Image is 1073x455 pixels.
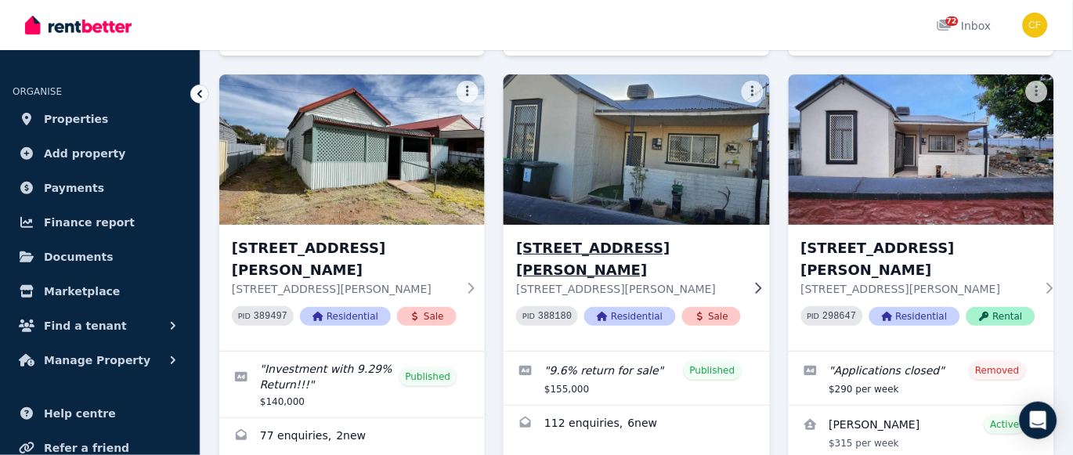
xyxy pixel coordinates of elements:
span: Properties [44,110,109,128]
div: Open Intercom Messenger [1020,402,1057,439]
small: PID [807,312,820,320]
span: 72 [946,16,959,26]
h3: [STREET_ADDRESS][PERSON_NAME] [516,237,741,281]
code: 298647 [823,311,857,322]
h3: [STREET_ADDRESS][PERSON_NAME] [232,237,457,281]
img: 352 Williams St, Broken Hill [497,70,776,229]
button: More options [457,81,479,103]
a: Edit listing: Investment with 9.29% Return!!! [219,352,485,417]
a: Help centre [13,398,187,429]
span: Residential [300,307,391,326]
span: Help centre [44,404,116,423]
code: 388180 [538,311,572,322]
h3: [STREET_ADDRESS][PERSON_NAME] [801,237,1035,281]
code: 389497 [254,311,287,322]
p: [STREET_ADDRESS][PERSON_NAME] [232,281,457,297]
a: Edit listing: 9.6% return for sale [504,352,769,405]
small: PID [238,312,251,320]
a: Payments [13,172,187,204]
img: Christos Fassoulidis [1023,13,1048,38]
button: More options [742,81,764,103]
span: Add property [44,144,126,163]
span: Sale [397,307,457,326]
a: Documents [13,241,187,273]
button: Find a tenant [13,310,187,341]
span: Manage Property [44,351,150,370]
small: PID [522,312,535,320]
span: Finance report [44,213,135,232]
p: [STREET_ADDRESS][PERSON_NAME] [516,281,741,297]
a: Properties [13,103,187,135]
a: Marketplace [13,276,187,307]
span: Residential [869,307,960,326]
a: 352 Williams Street, Broken Hill[STREET_ADDRESS][PERSON_NAME][STREET_ADDRESS][PERSON_NAME]PID 298... [789,74,1054,351]
a: Enquiries for 352 Williams St, Broken Hill [504,406,769,443]
a: 352 Williams St, Broken Hill[STREET_ADDRESS][PERSON_NAME][STREET_ADDRESS][PERSON_NAME]PID 388180R... [504,74,769,351]
span: Sale [682,307,742,326]
a: Add property [13,138,187,169]
button: Manage Property [13,345,187,376]
img: 235 Williams Ln, Broken Hill [219,74,485,225]
span: ORGANISE [13,86,62,97]
p: [STREET_ADDRESS][PERSON_NAME] [801,281,1035,297]
span: Payments [44,179,104,197]
span: Marketplace [44,282,120,301]
img: RentBetter [25,13,132,37]
a: 235 Williams Ln, Broken Hill[STREET_ADDRESS][PERSON_NAME][STREET_ADDRESS][PERSON_NAME]PID 389497R... [219,74,485,351]
span: Residential [584,307,675,326]
button: More options [1026,81,1048,103]
div: Inbox [937,18,992,34]
img: 352 Williams Street, Broken Hill [789,74,1054,225]
a: Finance report [13,207,187,238]
span: Documents [44,247,114,266]
span: Find a tenant [44,316,127,335]
span: Rental [966,307,1035,326]
a: Edit listing: Applications closed [789,352,1054,405]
